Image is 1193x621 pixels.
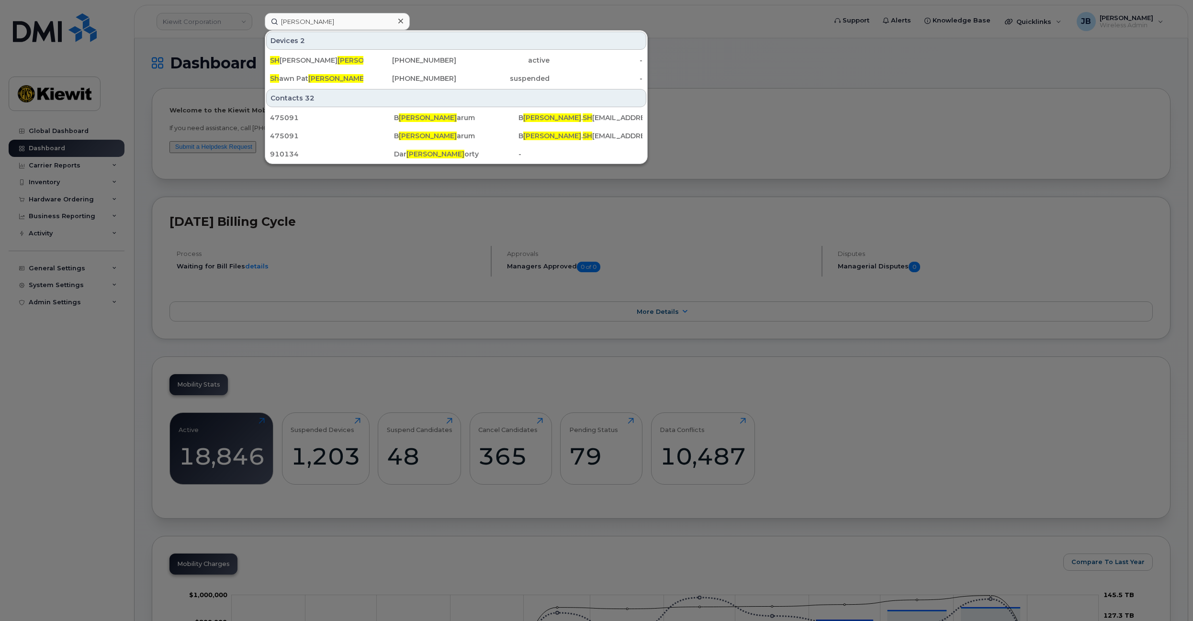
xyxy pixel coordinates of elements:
span: SH [583,132,592,140]
iframe: Messenger Launcher [1151,579,1186,614]
a: 475091B[PERSON_NAME]arumB[PERSON_NAME].SH[EMAIL_ADDRESS][DOMAIN_NAME] [266,109,646,126]
div: B . [EMAIL_ADDRESS][DOMAIN_NAME] [518,113,642,122]
div: B arum [394,131,518,141]
div: - [550,55,643,65]
span: Sh [270,74,279,83]
span: 32 [305,93,315,103]
div: awn Pat [270,74,363,83]
a: 910134Dar[PERSON_NAME]orty- [266,145,646,163]
div: 910134 [270,149,394,159]
div: suspended [456,74,550,83]
span: [PERSON_NAME] [406,150,464,158]
div: Dar orty [394,149,518,159]
div: 475091 [270,131,394,141]
div: active [456,55,550,65]
div: - [518,149,642,159]
div: [PERSON_NAME] [270,55,363,65]
a: SH[PERSON_NAME][PERSON_NAME][PHONE_NUMBER]active- [266,52,646,69]
span: SH [583,113,592,122]
div: 475091 [270,113,394,122]
span: 2 [300,36,305,45]
div: Devices [266,32,646,50]
span: [PERSON_NAME] [399,113,457,122]
a: 475091B[PERSON_NAME]arumB[PERSON_NAME].SH[EMAIL_ADDRESS][DOMAIN_NAME] [266,127,646,144]
a: Shawn Pat[PERSON_NAME][PHONE_NUMBER]suspended- [266,70,646,87]
span: [PERSON_NAME] [523,113,581,122]
div: B . [EMAIL_ADDRESS][DOMAIN_NAME] [518,131,642,141]
span: [PERSON_NAME] [308,74,366,83]
div: [PHONE_NUMBER] [363,74,457,83]
div: Contacts [266,89,646,107]
span: SH [270,56,280,65]
span: [PERSON_NAME] [523,132,581,140]
span: [PERSON_NAME] [338,56,395,65]
span: [PERSON_NAME] [399,132,457,140]
div: B arum [394,113,518,122]
div: [PHONE_NUMBER] [363,55,457,65]
div: - [550,74,643,83]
